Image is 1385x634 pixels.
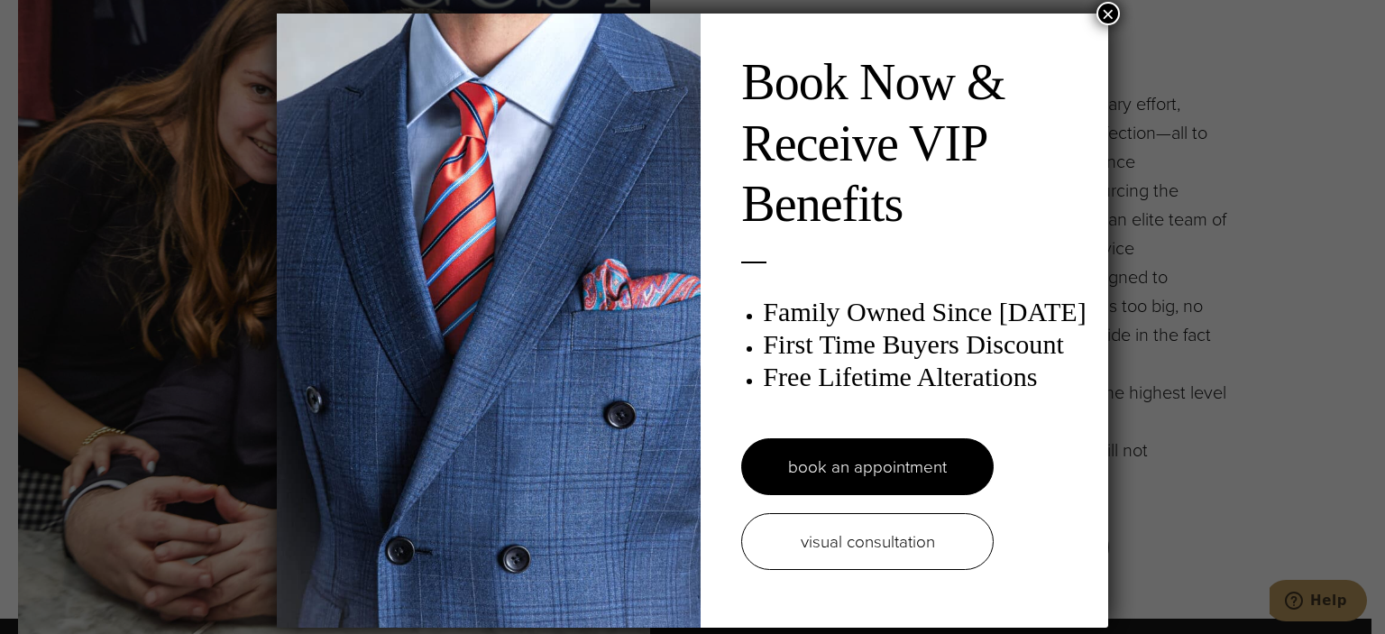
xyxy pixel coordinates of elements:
[741,438,994,495] a: book an appointment
[763,328,1089,361] h3: First Time Buyers Discount
[1096,2,1120,25] button: Close
[763,361,1089,393] h3: Free Lifetime Alterations
[763,296,1089,328] h3: Family Owned Since [DATE]
[741,52,1089,234] h2: Book Now & Receive VIP Benefits
[41,13,78,29] span: Help
[741,513,994,570] a: visual consultation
